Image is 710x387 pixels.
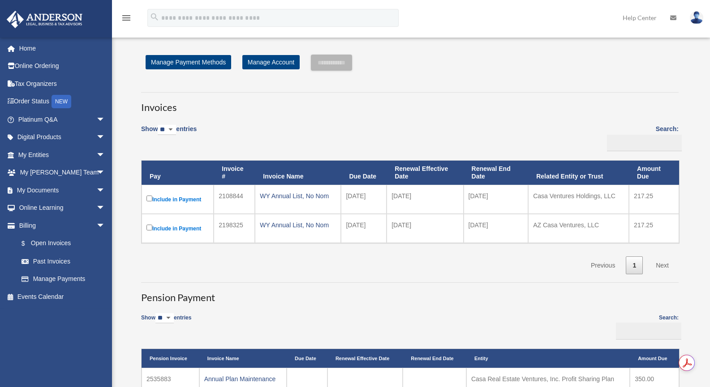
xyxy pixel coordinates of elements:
a: Manage Payments [13,270,114,288]
th: Pay: activate to sort column descending [142,161,214,185]
a: Past Invoices [13,252,114,270]
div: NEW [52,95,71,108]
i: search [150,12,159,22]
span: arrow_drop_down [96,128,114,147]
a: Online Ordering [6,57,119,75]
img: Anderson Advisors Platinum Portal [4,11,85,28]
td: [DATE] [341,185,387,214]
span: arrow_drop_down [96,111,114,129]
label: Search: [604,123,679,151]
a: Order StatusNEW [6,93,119,111]
a: My Entitiesarrow_drop_down [6,146,119,164]
span: arrow_drop_down [96,217,114,235]
span: arrow_drop_down [96,146,114,164]
span: arrow_drop_down [96,181,114,200]
a: $Open Invoices [13,234,110,253]
a: Previous [584,256,622,275]
td: 217.25 [629,185,679,214]
a: Digital Productsarrow_drop_down [6,128,119,146]
td: [DATE] [341,214,387,243]
a: Tax Organizers [6,75,119,93]
th: Renewal End Date: activate to sort column ascending [464,161,529,185]
th: Due Date: activate to sort column ascending [341,161,387,185]
span: $ [26,238,31,249]
select: Showentries [155,313,174,323]
td: Casa Ventures Holdings, LLC [528,185,629,214]
td: 2198325 [214,214,255,243]
label: Show entries [141,123,197,144]
img: User Pic [690,11,703,24]
td: AZ Casa Ventures, LLC [528,214,629,243]
a: Events Calendar [6,288,119,306]
a: Online Learningarrow_drop_down [6,199,119,217]
td: [DATE] [464,185,529,214]
a: Annual Plan Maintenance [204,375,276,383]
input: Include in Payment [146,196,152,201]
div: WY Annual List, No Nom [260,219,336,231]
input: Search: [616,323,681,340]
a: Manage Account [242,55,300,69]
td: 217.25 [629,214,679,243]
th: Amount Due: activate to sort column ascending [630,349,679,368]
label: Show entries [141,313,191,332]
label: Search: [613,313,679,340]
h3: Invoices [141,92,679,115]
span: arrow_drop_down [96,199,114,217]
select: Showentries [158,125,176,135]
td: [DATE] [387,185,463,214]
th: Amount Due: activate to sort column ascending [629,161,679,185]
th: Entity: activate to sort column ascending [466,349,630,368]
a: Home [6,39,119,57]
input: Search: [607,135,682,152]
th: Invoice Name: activate to sort column ascending [199,349,287,368]
a: My [PERSON_NAME] Teamarrow_drop_down [6,164,119,182]
h3: Pension Payment [141,282,679,305]
a: Manage Payment Methods [146,55,231,69]
a: My Documentsarrow_drop_down [6,181,119,199]
a: Billingarrow_drop_down [6,217,114,234]
th: Invoice Name: activate to sort column ascending [255,161,341,185]
td: 2108844 [214,185,255,214]
td: [DATE] [387,214,463,243]
a: 1 [626,256,643,275]
label: Include in Payment [146,223,209,234]
th: Pension Invoice: activate to sort column descending [142,349,199,368]
td: [DATE] [464,214,529,243]
th: Renewal Effective Date: activate to sort column ascending [327,349,403,368]
a: Next [649,256,676,275]
th: Due Date: activate to sort column ascending [287,349,327,368]
i: menu [121,13,132,23]
div: WY Annual List, No Nom [260,190,336,202]
a: Platinum Q&Aarrow_drop_down [6,111,119,128]
input: Include in Payment [146,225,152,230]
a: menu [121,16,132,23]
th: Renewal Effective Date: activate to sort column ascending [387,161,463,185]
label: Include in Payment [146,194,209,205]
th: Related Entity or Trust: activate to sort column ascending [528,161,629,185]
th: Invoice #: activate to sort column ascending [214,161,255,185]
span: arrow_drop_down [96,164,114,182]
th: Renewal End Date: activate to sort column ascending [403,349,466,368]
